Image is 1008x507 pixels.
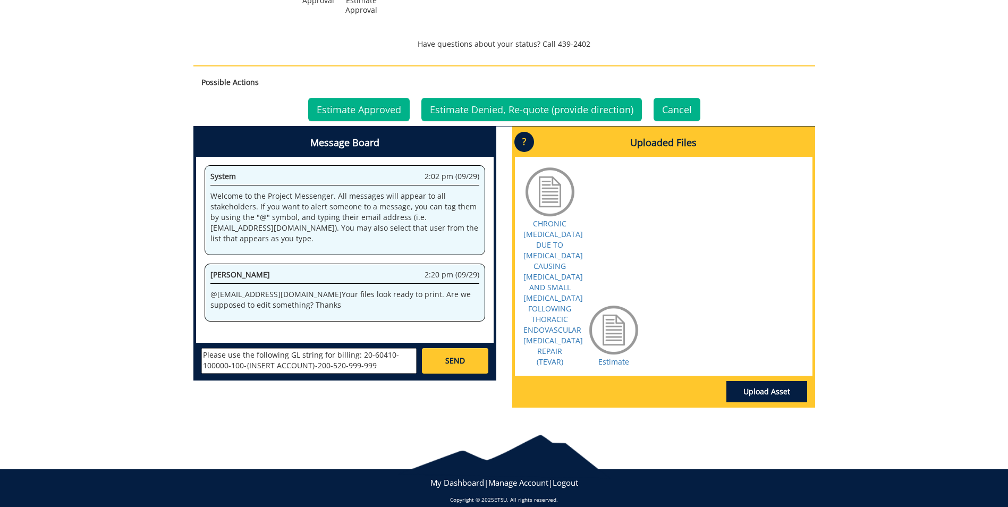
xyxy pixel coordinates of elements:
[210,289,479,310] p: @ [EMAIL_ADDRESS][DOMAIN_NAME] Your files look ready to print. Are we supposed to edit something?...
[193,39,815,49] p: Have questions about your status? Call 439-2402
[726,381,807,402] a: Upload Asset
[201,348,417,374] textarea: messageToSend
[598,357,629,367] a: Estimate
[488,477,548,488] a: Manage Account
[514,132,534,152] p: ?
[445,356,465,366] span: SEND
[308,98,410,121] a: Estimate Approved
[425,171,479,182] span: 2:02 pm (09/29)
[494,496,507,503] a: ETSU
[654,98,700,121] a: Cancel
[210,171,236,181] span: System
[196,129,494,157] h4: Message Board
[421,98,642,121] a: Estimate Denied, Re-quote (provide direction)
[523,218,583,367] a: CHRONIC [MEDICAL_DATA] DUE TO [MEDICAL_DATA] CAUSING [MEDICAL_DATA] AND SMALL [MEDICAL_DATA] FOLL...
[201,77,259,87] strong: Possible Actions
[422,348,488,374] a: SEND
[515,129,812,157] h4: Uploaded Files
[553,477,578,488] a: Logout
[425,269,479,280] span: 2:20 pm (09/29)
[210,269,270,280] span: [PERSON_NAME]
[210,191,479,244] p: Welcome to the Project Messenger. All messages will appear to all stakeholders. If you want to al...
[430,477,484,488] a: My Dashboard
